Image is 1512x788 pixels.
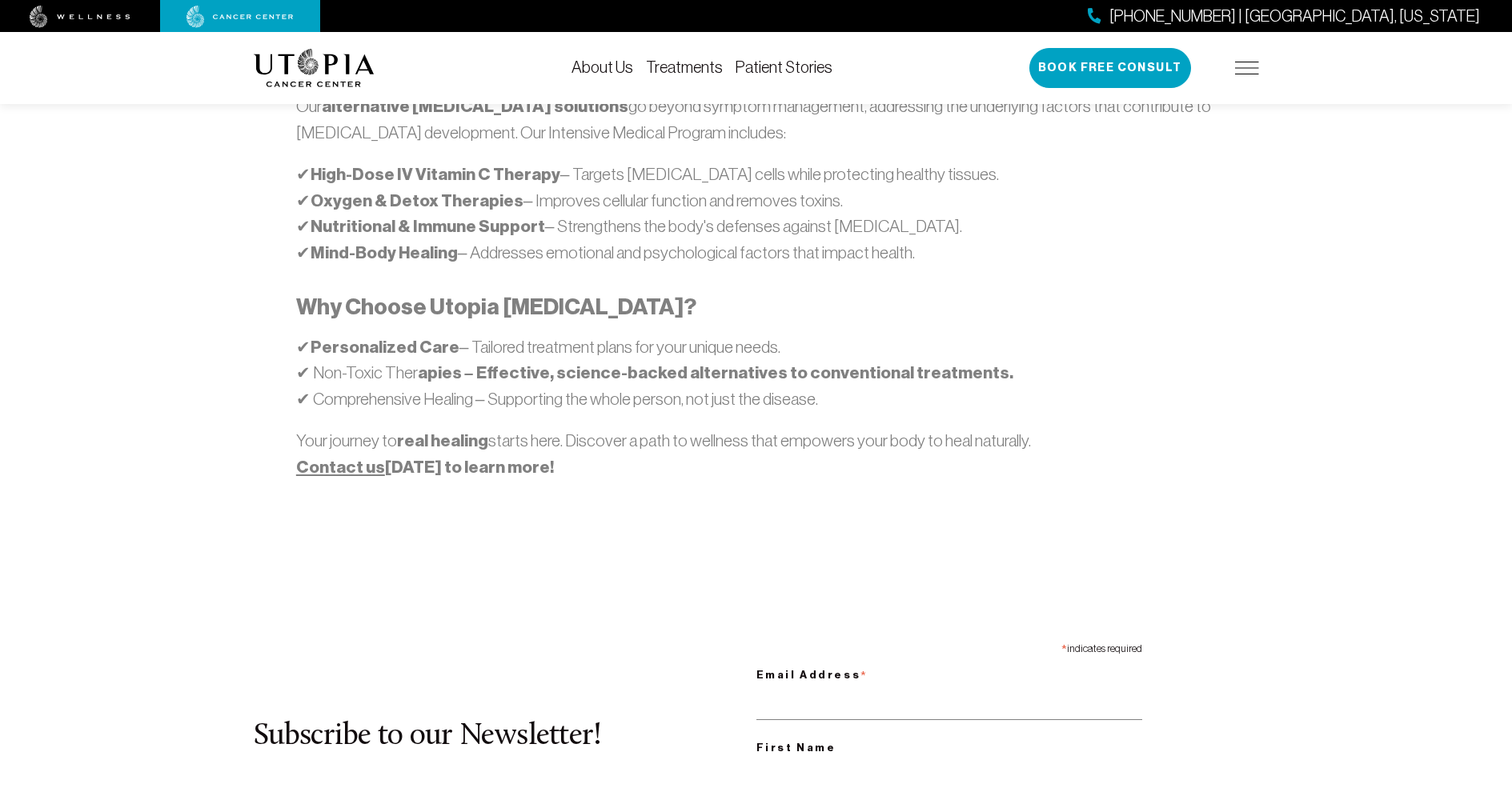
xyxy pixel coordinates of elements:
[418,362,1013,383] strong: apies – Effective, science-backed alternatives to conventional treatments.
[322,96,628,117] strong: alternative [MEDICAL_DATA] solutions
[296,162,1216,266] p: ✔ – Targets [MEDICAL_DATA] cells while protecting healthy tissues. ✔ – Improves cellular function...
[30,6,130,28] img: wellness
[186,6,294,28] img: cancer center
[254,49,375,87] img: logo
[296,334,1216,412] p: ✔ – Tailored treatment plans for your unique needs. ✔ Non-Toxic Ther ✔ Comprehensive Healing – Su...
[397,430,488,451] strong: real healing
[296,428,1216,480] p: Your journey to starts here. Discover a path to wellness that empowers your body to heal naturally.
[311,164,560,185] strong: High-Dose IV Vitamin C Therapy
[1088,5,1480,28] a: [PHONE_NUMBER] | [GEOGRAPHIC_DATA], [US_STATE]
[296,294,696,320] strong: Why Choose Utopia [MEDICAL_DATA]?
[311,337,459,358] strong: Personalized Care
[646,58,723,76] a: Treatments
[756,738,1142,758] label: First Name
[736,58,832,76] a: Patient Stories
[296,457,554,478] strong: [DATE] to learn more!
[254,720,756,754] h2: Subscribe to our Newsletter!
[1109,5,1480,28] span: [PHONE_NUMBER] | [GEOGRAPHIC_DATA], [US_STATE]
[311,242,458,263] strong: Mind-Body Healing
[311,216,545,237] strong: Nutritional & Immune Support
[311,190,523,211] strong: Oxygen & Detox Therapies
[296,457,385,478] a: Contact us
[572,58,633,76] a: About Us
[756,635,1142,658] div: indicates required
[1029,48,1191,88] button: Book Free Consult
[756,658,1142,687] label: Email Address
[1235,62,1259,74] img: icon-hamburger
